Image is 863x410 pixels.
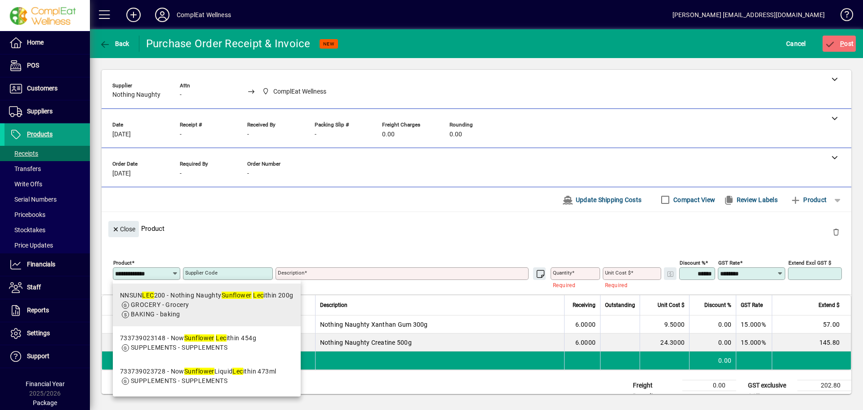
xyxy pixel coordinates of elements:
[131,301,189,308] span: GROCERY - Grocery
[119,7,148,23] button: Add
[4,192,90,207] a: Serial Numbers
[736,315,772,333] td: 15.000%
[682,380,736,391] td: 0.00
[689,315,736,333] td: 0.00
[4,77,90,100] a: Customers
[786,36,806,51] span: Cancel
[9,242,53,249] span: Price Updates
[553,280,593,289] mat-error: Required
[4,299,90,322] a: Reports
[4,54,90,77] a: POS
[131,311,180,318] span: BAKING - baking
[575,320,596,329] span: 6.0000
[222,292,252,299] em: Sunflower
[90,36,139,52] app-page-header-button: Back
[113,260,132,266] mat-label: Product
[184,334,214,342] em: Sunflower
[99,40,129,47] span: Back
[772,315,851,333] td: 57.00
[27,39,44,46] span: Home
[278,280,541,289] mat-error: Required
[4,176,90,192] a: Write Offs
[273,87,326,96] span: ComplEat Wellness
[27,329,50,337] span: Settings
[743,391,797,402] td: GST
[605,270,631,276] mat-label: Unit Cost $
[216,334,226,342] em: Lec
[672,195,715,204] label: Compact View
[9,180,42,188] span: Write Offs
[743,380,797,391] td: GST exclusive
[112,222,135,237] span: Close
[9,150,38,157] span: Receipts
[320,300,347,310] span: Description
[180,91,182,99] span: -
[559,192,645,208] button: Update Shipping Costs
[723,193,778,207] span: Review Labels
[825,221,847,243] button: Delete
[449,131,462,138] span: 0.00
[253,292,263,299] em: Lec
[146,36,311,51] div: Purchase Order Receipt & Invoice
[102,212,851,245] div: Product
[573,300,596,310] span: Receiving
[131,344,227,351] span: SUPPLEMENTS - SUPPLEMENTS
[605,280,654,289] mat-error: Required
[120,367,276,376] div: 733739023728 - Now Liquid ithin 473ml
[823,36,856,52] button: Post
[142,292,154,299] em: LEC
[704,300,731,310] span: Discount %
[260,86,330,97] span: ComplEat Wellness
[278,270,304,276] mat-label: Description
[4,146,90,161] a: Receipts
[382,131,395,138] span: 0.00
[718,260,740,266] mat-label: GST rate
[9,165,41,172] span: Transfers
[112,131,131,138] span: [DATE]
[247,131,249,138] span: -
[323,41,334,47] span: NEW
[819,300,840,310] span: Extend $
[27,352,49,360] span: Support
[689,333,736,351] td: 0.00
[9,196,57,203] span: Serial Numbers
[825,40,854,47] span: ost
[180,170,182,177] span: -
[680,260,705,266] mat-label: Discount %
[4,238,90,253] a: Price Updates
[180,131,182,138] span: -
[628,391,682,402] td: Rounding
[689,351,736,369] td: 0.00
[658,300,685,310] span: Unit Cost $
[247,170,249,177] span: -
[97,36,132,52] button: Back
[682,391,736,402] td: 0.00
[112,91,160,99] span: Nothing Naughty
[772,333,851,351] td: 145.80
[27,62,39,69] span: POS
[27,85,58,92] span: Customers
[736,333,772,351] td: 15.000%
[4,345,90,368] a: Support
[27,261,55,268] span: Financials
[741,300,763,310] span: GST Rate
[113,326,301,360] mat-option: 733739023148 - Now Sunflower Lecithin 454g
[553,270,572,276] mat-label: Quantity
[26,380,65,387] span: Financial Year
[4,222,90,238] a: Stocktakes
[4,276,90,299] a: Staff
[33,399,57,406] span: Package
[834,2,852,31] a: Knowledge Base
[4,322,90,345] a: Settings
[27,108,53,115] span: Suppliers
[840,40,844,47] span: P
[27,284,41,291] span: Staff
[4,207,90,222] a: Pricebooks
[788,260,831,266] mat-label: Extend excl GST $
[4,32,90,54] a: Home
[797,380,851,391] td: 202.80
[797,391,851,402] td: 30.42
[113,284,301,326] mat-option: NNSUNLEC200 - Nothing Naughty Sunflower Lecithin 200g
[108,221,139,237] button: Close
[562,193,641,207] span: Update Shipping Costs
